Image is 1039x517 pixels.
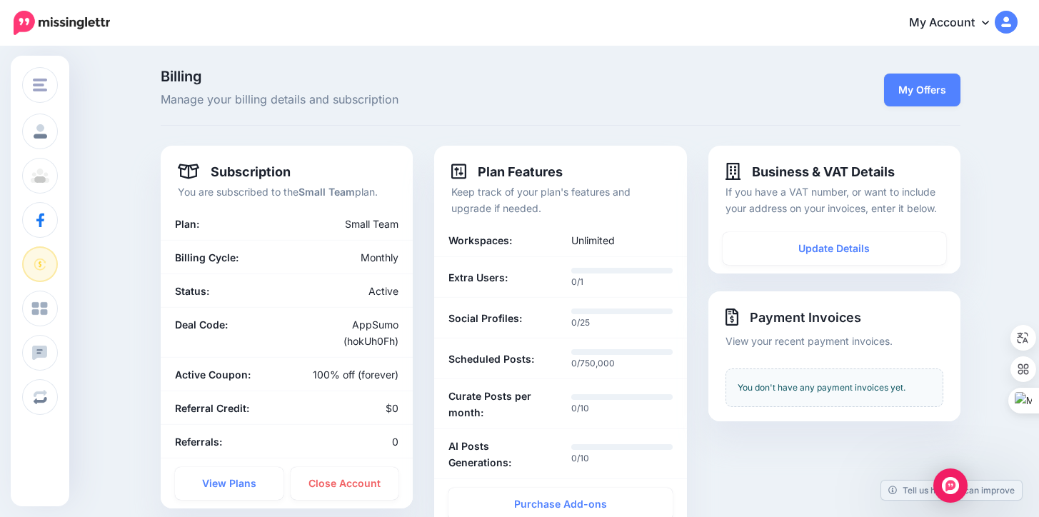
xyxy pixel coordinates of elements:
[175,402,249,414] b: Referral Credit:
[451,184,669,216] p: Keep track of your plan's features and upgrade if needed.
[933,468,968,503] div: Open Intercom Messenger
[287,366,410,383] div: 100% off (forever)
[451,163,563,180] h4: Plan Features
[175,318,228,331] b: Deal Code:
[175,218,199,230] b: Plan:
[571,401,673,416] p: 0/10
[178,184,396,200] p: You are subscribed to the plan.
[33,79,47,91] img: menu.png
[178,163,291,180] h4: Subscription
[726,333,943,349] p: View your recent payment invoices.
[448,232,512,249] b: Workspaces:
[175,467,283,500] a: View Plans
[291,467,399,500] a: Close Account
[571,316,673,330] p: 0/25
[561,232,683,249] div: Unlimited
[287,316,410,349] div: AppSumo (hokUh0Fh)
[448,310,522,326] b: Social Profiles:
[175,436,222,448] b: Referrals:
[175,285,209,297] b: Status:
[726,368,943,407] div: You don't have any payment invoices yet.
[298,186,355,198] b: Small Team
[287,283,410,299] div: Active
[287,400,410,416] div: $0
[571,275,673,289] p: 0/1
[175,368,251,381] b: Active Coupon:
[895,6,1018,41] a: My Account
[14,11,110,35] img: Missinglettr
[448,438,550,471] b: AI Posts Generations:
[884,74,960,106] a: My Offers
[246,216,409,232] div: Small Team
[175,251,239,263] b: Billing Cycle:
[161,69,687,84] span: Billing
[392,436,398,448] span: 0
[723,232,946,265] a: Update Details
[881,481,1022,500] a: Tell us how we can improve
[571,451,673,466] p: 0/10
[571,356,673,371] p: 0/750,000
[448,351,534,367] b: Scheduled Posts:
[448,269,508,286] b: Extra Users:
[448,388,550,421] b: Curate Posts per month:
[726,184,943,216] p: If you have a VAT number, or want to include your address on your invoices, enter it below.
[726,163,895,180] h4: Business & VAT Details
[726,308,943,326] h4: Payment Invoices
[287,249,410,266] div: Monthly
[161,91,687,109] span: Manage your billing details and subscription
